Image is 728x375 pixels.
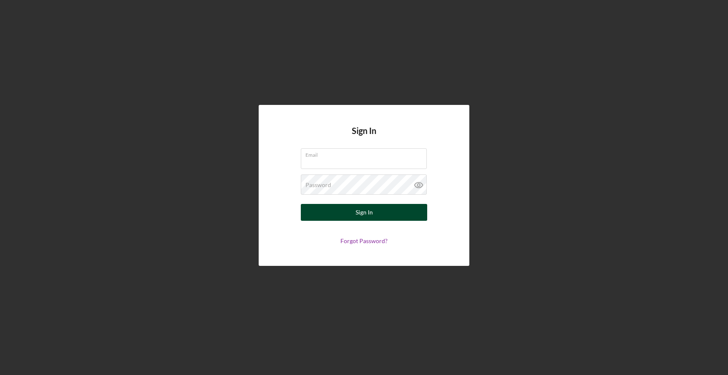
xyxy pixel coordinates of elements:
label: Password [305,182,331,188]
h4: Sign In [352,126,376,148]
label: Email [305,149,427,158]
div: Sign In [356,204,373,221]
a: Forgot Password? [340,237,388,244]
button: Sign In [301,204,427,221]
